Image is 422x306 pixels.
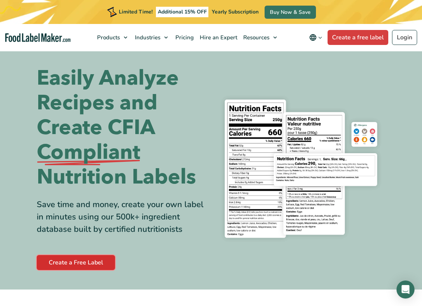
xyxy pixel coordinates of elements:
span: Additional 15% OFF [156,7,209,17]
a: Buy Now & Save [265,6,316,19]
a: Pricing [172,24,196,51]
a: Products [93,24,131,51]
span: Limited Time! [119,8,153,15]
div: Open Intercom Messenger [397,281,415,299]
h1: Easily Analyze Recipes and Create CFIA Nutrition Labels [37,66,205,190]
a: Food Label Maker homepage [5,33,71,42]
div: Save time and money, create your own label in minutes using our 500k+ ingredient database built b... [37,199,205,236]
span: Products [95,34,121,41]
span: Hire an Expert [198,34,238,41]
a: Industries [131,24,172,51]
a: Login [392,30,417,45]
span: Pricing [173,34,195,41]
a: Create a free label [328,30,388,45]
a: Create a Free Label [37,255,115,270]
button: Change language [304,30,328,45]
a: Resources [239,24,281,51]
span: Yearly Subscription [212,8,259,15]
span: Resources [241,34,270,41]
a: Hire an Expert [196,24,239,51]
span: Compliant [37,140,140,165]
span: Industries [133,34,161,41]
